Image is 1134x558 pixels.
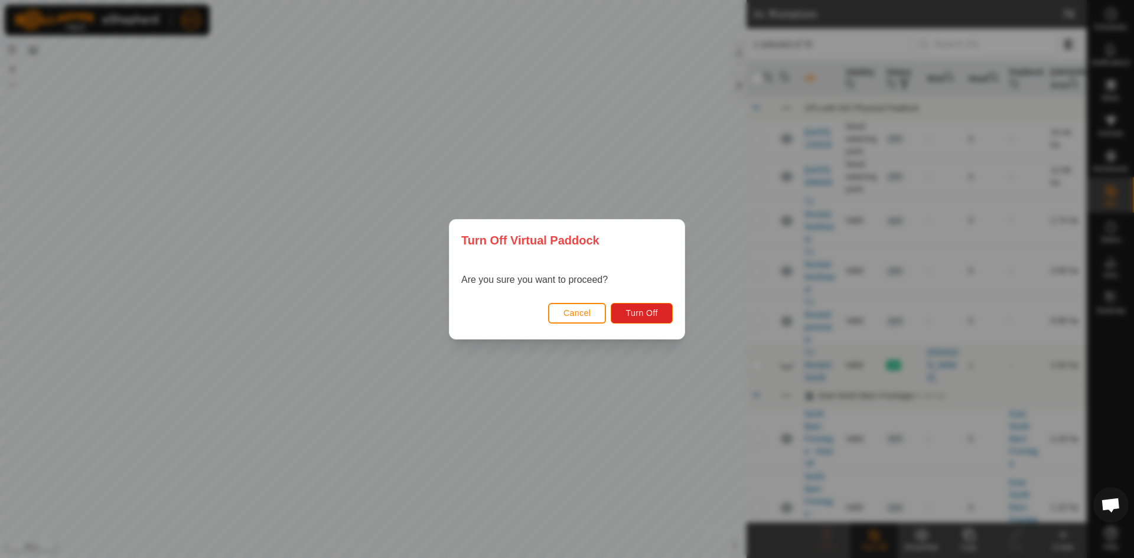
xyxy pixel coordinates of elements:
span: Turn Off [625,308,658,318]
button: Turn Off [611,302,673,323]
p: Are you sure you want to proceed? [461,273,608,287]
span: Cancel [563,308,591,318]
span: Turn Off Virtual Paddock [461,231,599,249]
div: Open chat [1093,487,1129,523]
button: Cancel [548,302,607,323]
